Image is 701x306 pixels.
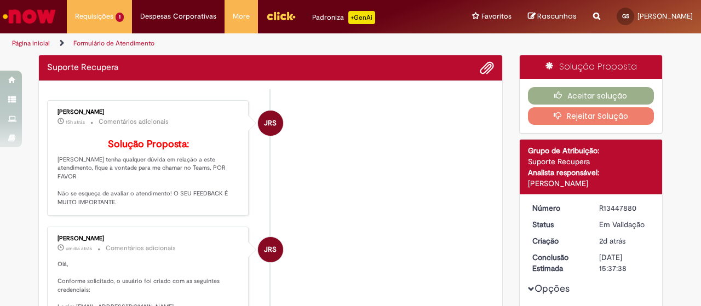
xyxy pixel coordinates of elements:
[480,61,494,75] button: Adicionar anexos
[106,244,176,253] small: Comentários adicionais
[528,145,654,156] div: Grupo de Atribuição:
[622,13,629,20] span: GS
[528,11,577,22] a: Rascunhos
[108,138,189,151] b: Solução Proposta:
[637,11,693,21] span: [PERSON_NAME]
[524,252,591,274] dt: Conclusão Estimada
[47,63,118,73] h2: Suporte Recupera Histórico de tíquete
[66,119,85,125] time: 27/08/2025 17:45:16
[599,203,650,213] div: R13447880
[348,11,375,24] p: +GenAi
[524,235,591,246] dt: Criação
[528,178,654,189] div: [PERSON_NAME]
[599,252,650,274] div: [DATE] 15:37:38
[528,156,654,167] div: Suporte Recupera
[140,11,216,22] span: Despesas Corporativas
[524,219,591,230] dt: Status
[258,111,283,136] div: Jackeline Renata Silva Dos Santos
[528,167,654,178] div: Analista responsável:
[66,119,85,125] span: 15h atrás
[233,11,250,22] span: More
[116,13,124,22] span: 1
[8,33,459,54] ul: Trilhas de página
[66,245,92,252] time: 26/08/2025 16:31:38
[528,107,654,125] button: Rejeitar Solução
[599,235,650,246] div: 26/08/2025 11:37:35
[58,235,240,242] div: [PERSON_NAME]
[258,237,283,262] div: Jackeline Renata Silva Dos Santos
[66,245,92,252] span: um dia atrás
[73,39,154,48] a: Formulário de Atendimento
[12,39,50,48] a: Página inicial
[312,11,375,24] div: Padroniza
[75,11,113,22] span: Requisições
[1,5,58,27] img: ServiceNow
[599,236,625,246] span: 2d atrás
[528,87,654,105] button: Aceitar solução
[264,110,277,136] span: JRS
[520,55,663,79] div: Solução Proposta
[58,109,240,116] div: [PERSON_NAME]
[264,236,277,263] span: JRS
[537,11,577,21] span: Rascunhos
[58,139,240,207] p: [PERSON_NAME] tenha qualquer dúvida em relação a este atendimento, fique à vontade para me chamar...
[524,203,591,213] dt: Número
[481,11,512,22] span: Favoritos
[266,8,296,24] img: click_logo_yellow_360x200.png
[99,117,169,126] small: Comentários adicionais
[599,219,650,230] div: Em Validação
[599,236,625,246] time: 26/08/2025 11:37:35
